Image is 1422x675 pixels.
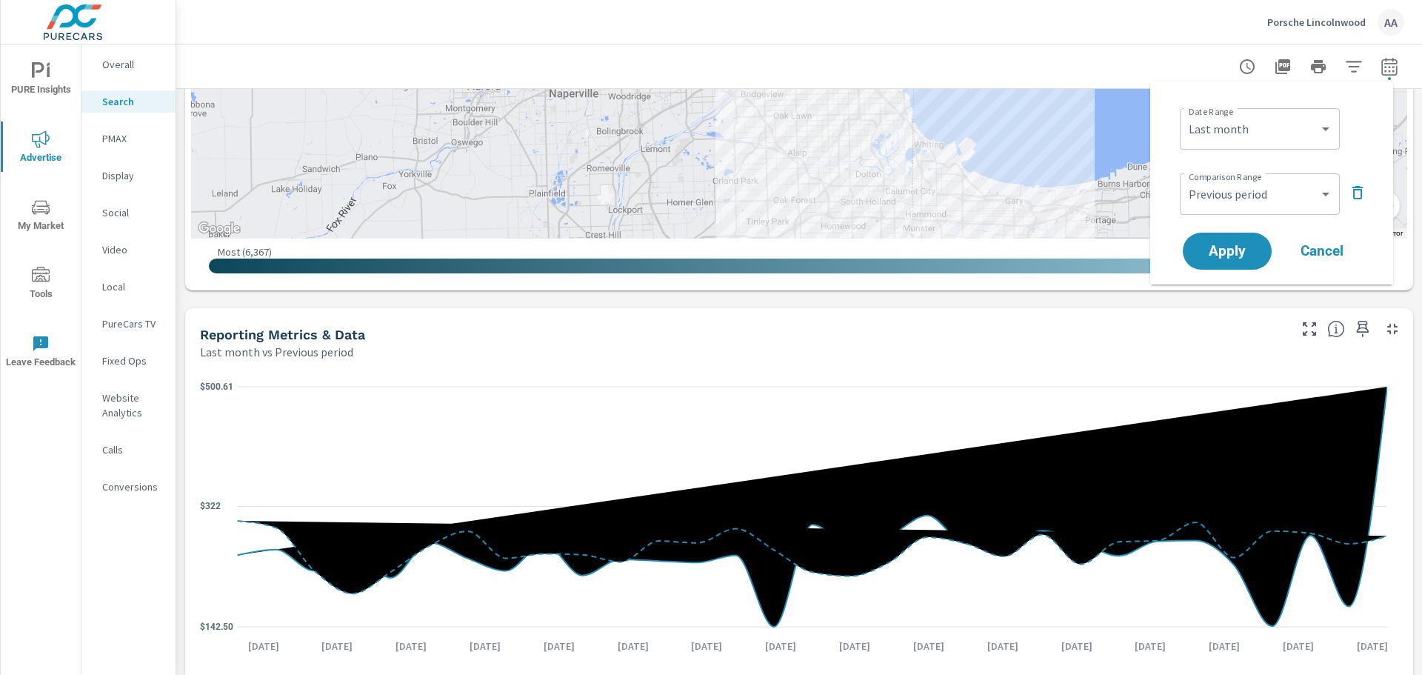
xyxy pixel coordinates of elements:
[1298,317,1321,341] button: Make Fullscreen
[1375,52,1404,82] button: Select Date Range
[81,90,176,113] div: Search
[200,343,353,361] p: Last month vs Previous period
[102,57,164,72] p: Overall
[81,202,176,224] div: Social
[1303,52,1333,82] button: Print Report
[1124,639,1176,654] p: [DATE]
[5,130,76,167] span: Advertise
[81,439,176,461] div: Calls
[200,501,221,511] text: $322
[5,62,76,99] span: PURE Insights
[829,639,881,654] p: [DATE]
[1272,639,1324,654] p: [DATE]
[81,164,176,187] div: Display
[81,127,176,150] div: PMAX
[200,382,233,392] text: $500.61
[81,239,176,261] div: Video
[533,639,585,654] p: [DATE]
[102,242,164,257] p: Video
[81,313,176,335] div: PureCars TV
[1198,245,1257,258] span: Apply
[218,245,272,259] p: Most ( 6,367 )
[102,168,164,183] p: Display
[102,316,164,331] p: PureCars TV
[311,639,363,654] p: [DATE]
[81,476,176,498] div: Conversions
[5,267,76,303] span: Tools
[1378,9,1404,36] div: AA
[1267,16,1366,29] p: Porsche Lincolnwood
[81,53,176,76] div: Overall
[1278,233,1366,270] button: Cancel
[1268,52,1298,82] button: "Export Report to PDF"
[1381,317,1404,341] button: Minimize Widget
[102,279,164,294] p: Local
[81,276,176,298] div: Local
[5,335,76,371] span: Leave Feedback
[755,639,807,654] p: [DATE]
[1339,52,1369,82] button: Apply Filters
[102,353,164,368] p: Fixed Ops
[102,442,164,457] p: Calls
[102,479,164,494] p: Conversions
[607,639,659,654] p: [DATE]
[977,639,1029,654] p: [DATE]
[681,639,732,654] p: [DATE]
[1351,317,1375,341] span: Save this to your personalized report
[1327,320,1345,338] span: Understand Search data over time and see how metrics compare to each other.
[1183,233,1272,270] button: Apply
[195,219,244,239] img: Google
[903,639,955,654] p: [DATE]
[1051,639,1103,654] p: [DATE]
[102,94,164,109] p: Search
[200,622,233,632] text: $142.50
[102,131,164,146] p: PMAX
[238,639,290,654] p: [DATE]
[102,390,164,420] p: Website Analytics
[81,387,176,424] div: Website Analytics
[385,639,437,654] p: [DATE]
[1292,245,1352,258] span: Cancel
[81,350,176,372] div: Fixed Ops
[459,639,511,654] p: [DATE]
[195,219,244,239] a: Open this area in Google Maps (opens a new window)
[1346,639,1398,654] p: [DATE]
[102,205,164,220] p: Social
[1198,639,1250,654] p: [DATE]
[200,327,365,342] h5: Reporting Metrics & Data
[1,44,81,385] div: nav menu
[5,199,76,235] span: My Market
